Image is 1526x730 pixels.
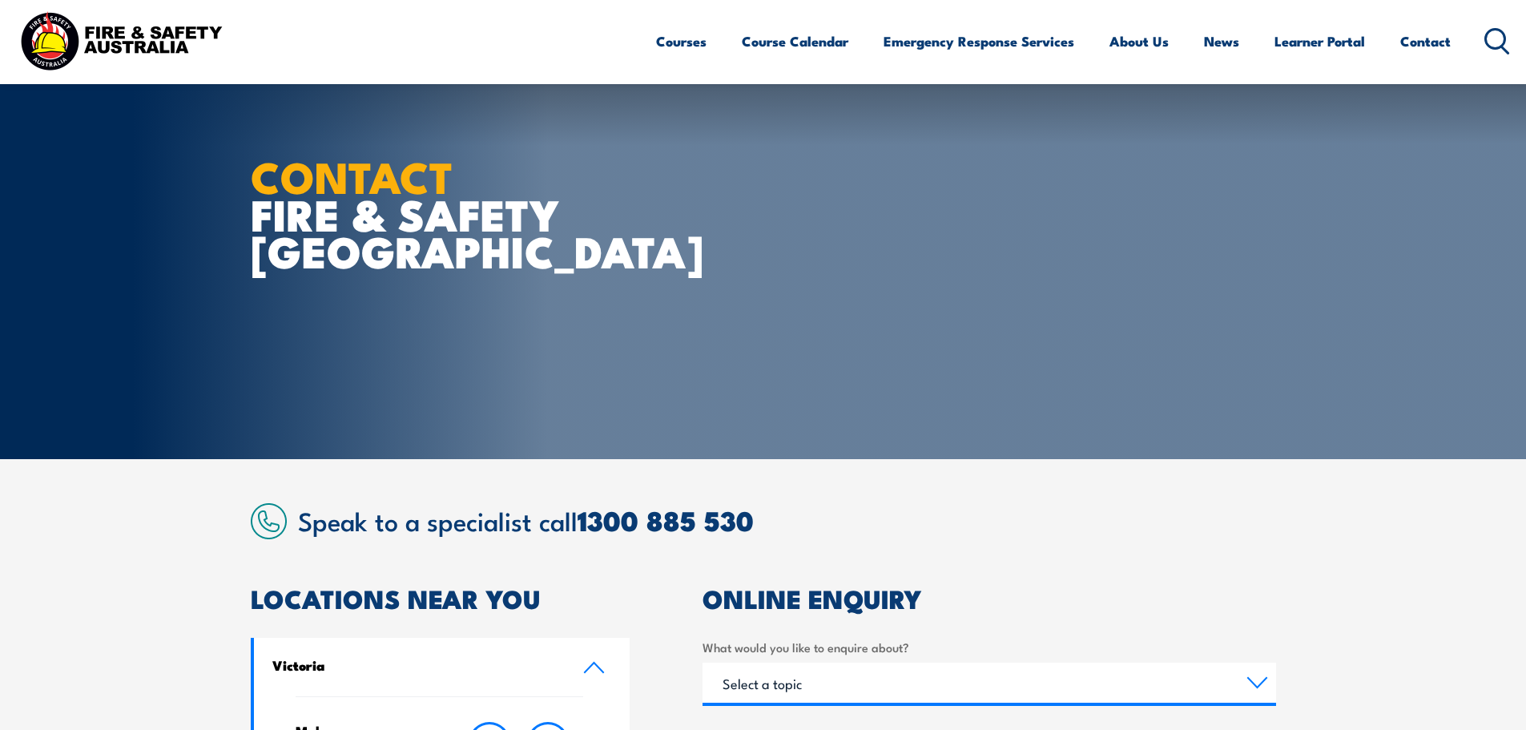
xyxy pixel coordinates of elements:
a: Emergency Response Services [884,20,1074,63]
a: Learner Portal [1274,20,1365,63]
h2: Speak to a specialist call [298,506,1276,534]
label: What would you like to enquire about? [703,638,1276,656]
h2: ONLINE ENQUIRY [703,587,1276,609]
a: Course Calendar [742,20,848,63]
h2: LOCATIONS NEAR YOU [251,587,630,609]
a: Courses [656,20,707,63]
h4: Victoria [272,656,559,674]
a: Victoria [254,638,630,696]
a: Contact [1400,20,1451,63]
a: News [1204,20,1239,63]
h1: FIRE & SAFETY [GEOGRAPHIC_DATA] [251,157,646,269]
a: About Us [1109,20,1169,63]
strong: CONTACT [251,142,453,208]
a: 1300 885 530 [578,498,754,541]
